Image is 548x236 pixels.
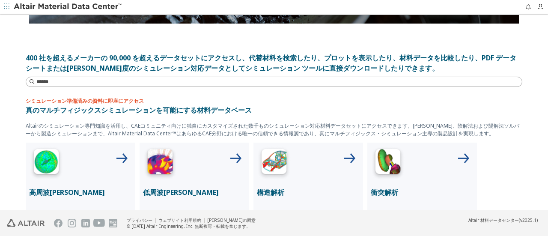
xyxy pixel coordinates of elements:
font: 低周波[PERSON_NAME] [143,188,219,197]
font: 衝突解析 [371,188,398,197]
font: Altair 材料データセンター [468,217,519,223]
a: ウェブサイト利用規約 [158,217,201,223]
font: 構造解析 [257,188,284,197]
img: Altair 材料データセンター [14,3,123,11]
font: Altair FLUXによる正確な電動モーターシミュレーションのための包括的な電磁気および熱データ [143,209,246,230]
font: 400 社を超えるメーカーの 90,000 を超えるデータセットにアクセスし、代替材料を検索したり、プロットを表示したり、材料データを比較したり、PDF データシートまたは[PERSON_NAM... [26,53,516,73]
img: 高頻度アイコン [29,146,63,180]
font: © [DATE] Altair Engineering, Inc. 無断複写・転載を禁じます。 [127,223,250,229]
a: プライバシー [127,217,152,223]
font: 真のマルチフィジックスシミュレーションを可能にする材料データベース [26,105,252,115]
font: (v2025.1) [519,217,538,223]
a: [PERSON_NAME]の同意 [207,217,256,223]
img: アルテアエンジニアリング [7,219,45,227]
img: 衝突解析アイコン [371,146,405,180]
img: 構造解析アイコン [257,146,291,180]
font: シミュレーション準備済みの資料に即座にアクセス [26,97,144,105]
font: 高周波[PERSON_NAME] [29,188,105,197]
img: 低周波アイコン [143,146,177,180]
font: 無線接続、電磁両立性、レーダー断面積などをシミュレートするための材料 [29,209,132,223]
font: Altairのシミュレーション専門知識を活用し、CAEコミュニティ向けに独自にカスタマイズされた数千ものシミュレーション対応材料データセットにアクセスできます。[PERSON_NAME]、陰解法... [26,122,519,137]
